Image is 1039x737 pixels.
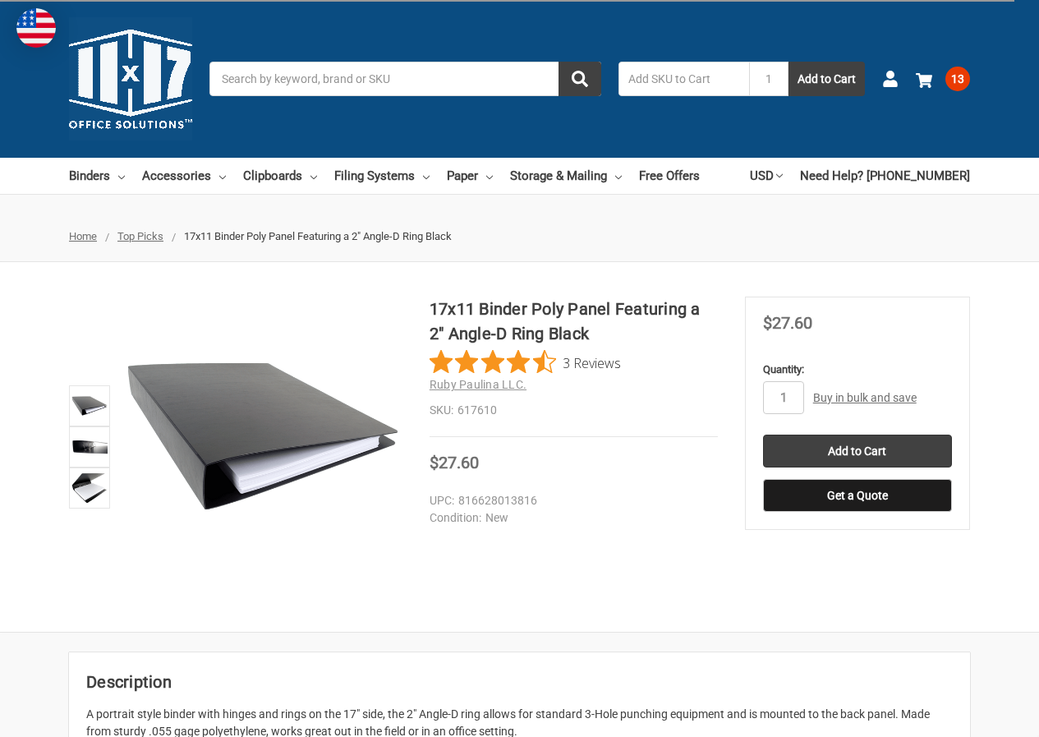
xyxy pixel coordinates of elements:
a: Buy in bulk and save [813,391,917,404]
dt: SKU: [430,402,453,419]
dt: Condition: [430,509,481,527]
input: Add to Cart [763,435,952,468]
a: USD [750,158,783,194]
a: Storage & Mailing [510,158,622,194]
img: 17”x11” Poly Binders (617610) [71,470,108,506]
a: Clipboards [243,158,317,194]
dd: 617610 [430,402,718,419]
img: duty and tax information for United States [16,8,56,48]
a: Home [69,230,97,242]
a: Paper [447,158,493,194]
button: Add to Cart [788,62,865,96]
img: 17x11 Binder Poly Panel Featuring a 2" Angle-D Ring Black [71,388,108,424]
span: 3 Reviews [563,350,621,375]
input: Search by keyword, brand or SKU [209,62,601,96]
a: Need Help? [PHONE_NUMBER] [800,158,970,194]
button: Rated 4.3 out of 5 stars from 3 reviews. Jump to reviews. [430,350,621,375]
img: 11x17.com [69,17,192,140]
span: $27.60 [430,453,479,472]
label: Quantity: [763,362,952,378]
img: 17x11 Binder Poly Panel Featuring a 2" Angle-D Ring Black [123,297,402,576]
a: Top Picks [117,230,163,242]
a: Filing Systems [334,158,430,194]
a: Ruby Paulina LLC. [430,378,526,391]
dt: UPC: [430,492,454,509]
a: Free Offers [639,158,700,194]
span: 17x11 Binder Poly Panel Featuring a 2" Angle-D Ring Black [184,230,452,242]
dd: New [430,509,710,527]
a: Accessories [142,158,226,194]
input: Add SKU to Cart [618,62,749,96]
a: 13 [916,58,970,100]
span: $27.60 [763,313,812,333]
h2: Description [86,670,953,694]
button: Get a Quote [763,479,952,512]
dd: 816628013816 [430,492,710,509]
h1: 17x11 Binder Poly Panel Featuring a 2" Angle-D Ring Black [430,297,718,346]
a: Binders [69,158,125,194]
img: 17x11 Binder Poly Panel Featuring a 2" Angle-D Ring Black [71,429,108,465]
span: 13 [945,67,970,91]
